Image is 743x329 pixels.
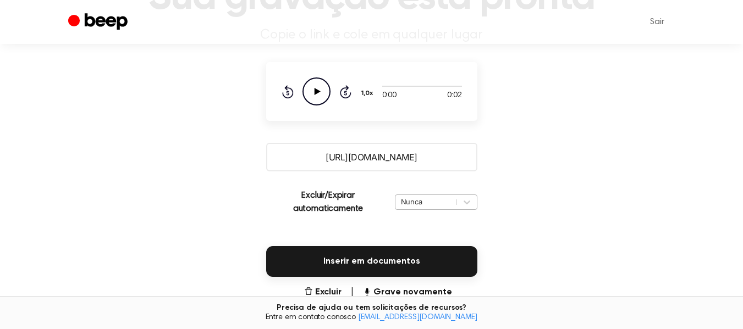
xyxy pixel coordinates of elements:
[362,286,452,299] button: Grave novamente
[401,198,422,206] font: Nunca
[382,92,397,99] font: 0:00
[639,9,675,35] a: Sair
[266,314,356,321] font: Entre em contato conosco
[323,257,420,266] font: Inserir em documentos
[315,288,342,297] font: Excluir
[266,246,477,277] button: Inserir em documentos
[350,288,354,297] font: |
[68,12,130,33] a: Bip
[373,288,452,297] font: Grave novamente
[360,84,377,103] button: 1,0x
[358,314,478,321] a: [EMAIL_ADDRESS][DOMAIN_NAME]
[293,191,364,213] font: Excluir/Expirar automaticamente
[361,90,373,97] font: 1,0x
[650,18,664,26] font: Sair
[304,286,342,299] button: Excluir
[447,92,461,99] font: 0:02
[277,304,466,311] font: Precisa de ajuda ou tem solicitações de recursos?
